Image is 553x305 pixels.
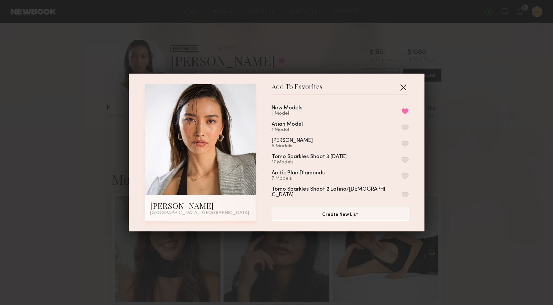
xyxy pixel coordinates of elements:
[272,154,347,160] div: Tomo Sparkles Shoot 3 [DATE]
[272,127,319,133] div: 1 Model
[272,160,363,165] div: 17 Models
[272,105,303,111] div: New Models
[150,200,250,211] div: [PERSON_NAME]
[272,138,313,144] div: [PERSON_NAME]
[272,187,386,198] div: Tomo Sparkles Shoot 2 Latino/[DEMOGRAPHIC_DATA]
[272,176,341,181] div: 7 Models
[272,170,325,176] div: Arctic Blue Diamonds
[272,208,409,221] button: Create New List
[150,211,250,215] div: [GEOGRAPHIC_DATA], [GEOGRAPHIC_DATA]
[272,84,323,94] span: Add To Favorites
[272,144,329,149] div: 5 Models
[398,82,409,92] button: Close
[272,111,319,116] div: 1 Model
[272,122,303,127] div: Asian Model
